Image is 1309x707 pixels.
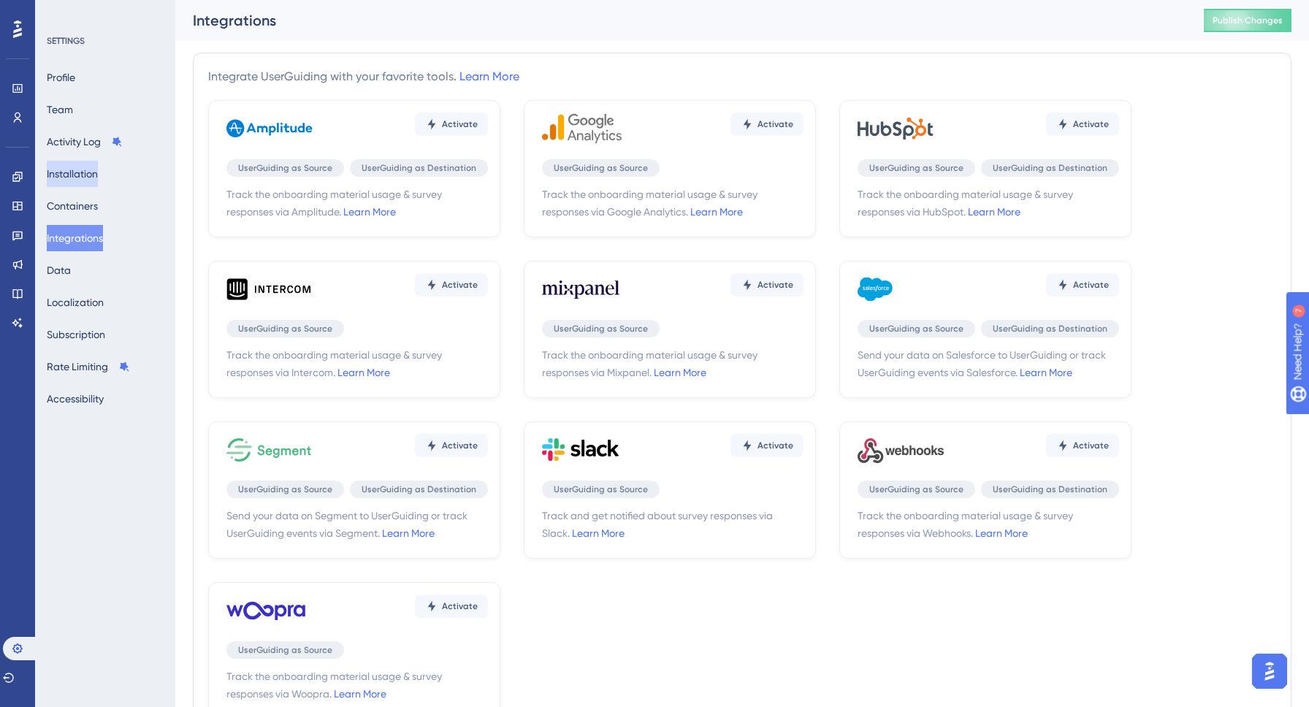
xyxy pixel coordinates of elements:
span: UserGuiding as Destination [993,484,1107,495]
span: UserGuiding as Source [554,162,648,174]
button: Activate [1046,112,1119,136]
span: Track the onboarding material usage & survey responses via HubSpot. [858,186,1119,221]
span: Track the onboarding material usage & survey responses via Webhooks. [858,507,1119,542]
span: Activate [442,118,478,130]
span: Track the onboarding material usage & survey responses via Intercom. [226,346,488,381]
button: Subscription [47,321,105,348]
button: Publish Changes [1204,9,1291,32]
span: UserGuiding as Destination [362,484,476,495]
a: Learn More [968,206,1020,218]
button: Activate [730,434,804,457]
a: Learn More [654,367,706,378]
span: Activate [757,118,793,130]
span: Track the onboarding material usage & survey responses via Amplitude. [226,186,488,221]
span: UserGuiding as Destination [362,162,476,174]
button: Activate [730,112,804,136]
button: Data [47,257,71,283]
button: Installation [47,161,98,187]
span: UserGuiding as Destination [993,162,1107,174]
span: Send your data on Salesforce to UserGuiding or track UserGuiding events via Salesforce. [858,346,1119,381]
button: Activate [415,273,488,297]
span: Activate [442,440,478,451]
span: UserGuiding as Source [869,323,963,335]
span: Activate [1073,118,1109,130]
a: Learn More [382,527,435,539]
button: Activate [1046,273,1119,297]
span: Send your data on Segment to UserGuiding or track UserGuiding events via Segment. [226,507,488,542]
span: UserGuiding as Source [238,484,332,495]
span: Publish Changes [1213,15,1283,26]
span: Activate [1073,279,1109,291]
span: UserGuiding as Source [238,162,332,174]
span: Track the onboarding material usage & survey responses via Mixpanel. [542,346,804,381]
span: Activate [442,600,478,612]
button: Activate [415,434,488,457]
a: Learn More [459,69,519,83]
a: Learn More [975,527,1028,539]
span: UserGuiding as Source [869,162,963,174]
span: UserGuiding as Source [554,484,648,495]
button: Activate [1046,434,1119,457]
iframe: UserGuiding AI Assistant Launcher [1248,649,1291,693]
a: Learn More [334,688,386,700]
span: UserGuiding as Source [554,323,648,335]
span: UserGuiding as Destination [993,323,1107,335]
button: Activate [415,595,488,618]
a: Learn More [1020,367,1072,378]
button: Localization [47,289,104,316]
span: Activate [442,279,478,291]
span: Activate [757,440,793,451]
a: Learn More [690,206,743,218]
button: Profile [47,64,75,91]
div: Integrations [193,10,1167,31]
span: Activate [757,279,793,291]
button: Activate [415,112,488,136]
a: Learn More [343,206,396,218]
span: UserGuiding as Source [869,484,963,495]
span: Activate [1073,440,1109,451]
button: Rate Limiting [47,353,130,380]
button: Integrations [47,225,103,251]
div: 7 [102,7,106,19]
button: Containers [47,193,98,219]
span: Need Help? [34,4,91,21]
span: Track the onboarding material usage & survey responses via Woopra. [226,668,488,703]
div: Integrate UserGuiding with your favorite tools. [208,68,519,85]
span: UserGuiding as Source [238,644,332,656]
button: Accessibility [47,386,104,412]
button: Activity Log [47,129,123,155]
span: UserGuiding as Source [238,323,332,335]
a: Learn More [572,527,625,539]
a: Learn More [337,367,390,378]
span: Track and get notified about survey responses via Slack. [542,507,804,542]
button: Team [47,96,73,123]
div: SETTINGS [47,35,165,47]
span: Track the onboarding material usage & survey responses via Google Analytics. [542,186,804,221]
button: Activate [730,273,804,297]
